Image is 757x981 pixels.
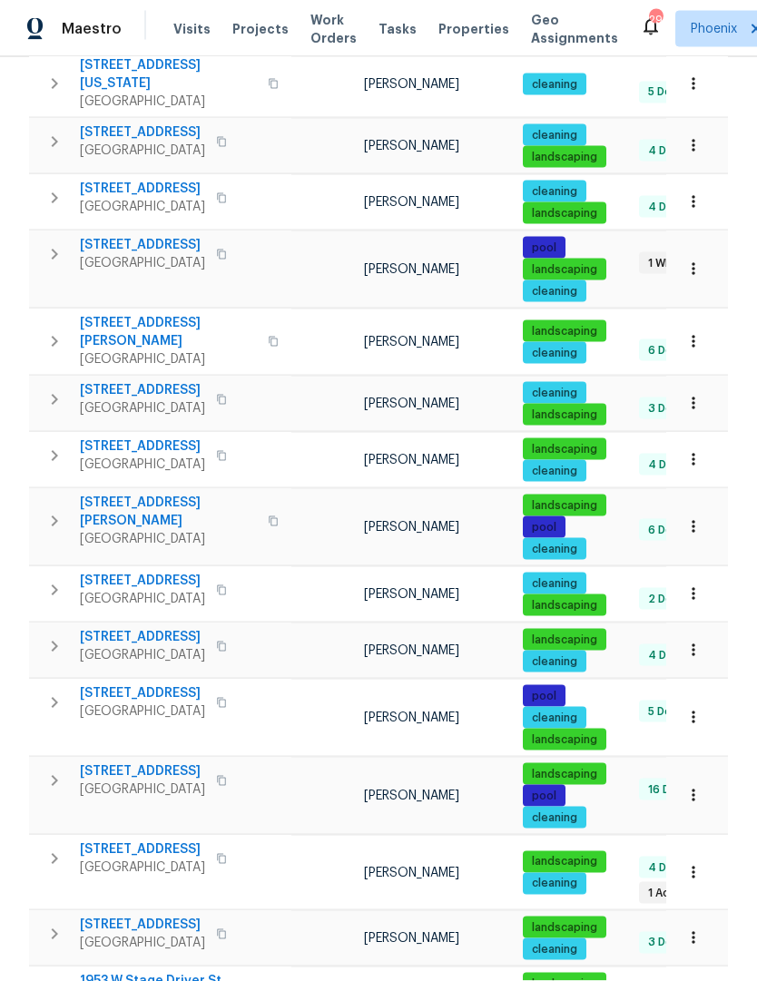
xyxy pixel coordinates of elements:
span: [STREET_ADDRESS] [80,382,205,400]
span: cleaning [525,542,585,557]
span: [GEOGRAPHIC_DATA] [80,255,205,273]
span: cleaning [525,128,585,143]
span: [PERSON_NAME] [364,78,459,91]
span: [PERSON_NAME] [364,790,459,802]
span: 3 Done [641,935,693,950]
span: [PERSON_NAME] [364,397,459,410]
span: 3 Done [641,401,693,417]
span: [PERSON_NAME] [364,521,459,534]
div: 29 [649,11,662,29]
span: cleaning [525,77,585,93]
span: 4 Done [641,200,694,215]
span: [GEOGRAPHIC_DATA] [80,351,257,369]
span: Phoenix [691,20,737,38]
span: [STREET_ADDRESS] [80,841,205,859]
span: 1 WIP [641,256,682,271]
span: [STREET_ADDRESS] [80,124,205,142]
span: landscaping [525,498,605,514]
span: 6 Done [641,523,693,538]
span: [GEOGRAPHIC_DATA] [80,531,257,549]
span: landscaping [525,324,605,339]
span: [GEOGRAPHIC_DATA] [80,400,205,418]
span: [PERSON_NAME] [364,454,459,466]
span: landscaping [525,920,605,936]
span: landscaping [525,262,605,278]
span: cleaning [525,184,585,200]
span: 5 Done [641,84,693,100]
span: [STREET_ADDRESS] [80,181,205,199]
span: pool [525,789,564,804]
span: Geo Assignments [531,11,618,47]
span: Maestro [62,20,122,38]
span: landscaping [525,732,605,748]
span: landscaping [525,150,605,165]
span: pool [525,240,564,256]
span: [STREET_ADDRESS] [80,917,205,935]
span: [PERSON_NAME] [364,336,459,348]
span: [GEOGRAPHIC_DATA] [80,781,205,800]
span: [GEOGRAPHIC_DATA] [80,591,205,609]
span: cleaning [525,284,585,299]
span: cleaning [525,346,585,361]
span: 4 Done [641,457,694,473]
span: 4 Done [641,143,694,159]
span: [STREET_ADDRESS][PERSON_NAME] [80,315,257,351]
span: [GEOGRAPHIC_DATA] [80,199,205,217]
span: [STREET_ADDRESS] [80,629,205,647]
span: cleaning [525,876,585,891]
span: pool [525,520,564,535]
span: Work Orders [310,11,357,47]
span: 5 Done [641,704,693,720]
span: 4 Done [641,860,694,876]
span: [PERSON_NAME] [364,644,459,657]
span: [GEOGRAPHIC_DATA] [80,859,205,878]
span: [STREET_ADDRESS] [80,685,205,703]
span: Tasks [378,23,417,35]
span: [PERSON_NAME] [364,588,459,601]
span: cleaning [525,711,585,726]
span: landscaping [525,633,605,648]
span: [PERSON_NAME] [364,196,459,209]
span: [GEOGRAPHIC_DATA] [80,456,205,475]
span: landscaping [525,854,605,869]
span: cleaning [525,576,585,592]
span: cleaning [525,810,585,826]
span: cleaning [525,386,585,401]
span: [PERSON_NAME] [364,932,459,945]
span: landscaping [525,206,605,221]
span: [STREET_ADDRESS][PERSON_NAME] [80,495,257,531]
span: pool [525,689,564,704]
span: [GEOGRAPHIC_DATA] [80,142,205,161]
span: Visits [173,20,211,38]
span: landscaping [525,598,605,613]
span: cleaning [525,942,585,957]
span: cleaning [525,464,585,479]
span: cleaning [525,654,585,670]
span: [GEOGRAPHIC_DATA] [80,935,205,953]
span: landscaping [525,767,605,782]
span: [PERSON_NAME] [364,140,459,152]
span: [GEOGRAPHIC_DATA] [80,647,205,665]
span: Properties [438,20,509,38]
span: [PERSON_NAME] [364,867,459,879]
span: 4 Done [641,648,694,663]
span: [STREET_ADDRESS] [80,763,205,781]
span: [STREET_ADDRESS] [80,573,205,591]
span: 16 Done [641,782,698,798]
span: [GEOGRAPHIC_DATA] [80,703,205,721]
span: 2 Done [641,592,693,607]
span: [STREET_ADDRESS][US_STATE] [80,57,257,93]
span: [STREET_ADDRESS] [80,438,205,456]
span: Projects [232,20,289,38]
span: landscaping [525,407,605,423]
span: [PERSON_NAME] [364,711,459,724]
span: landscaping [525,442,605,457]
span: [GEOGRAPHIC_DATA] [80,93,257,112]
span: [PERSON_NAME] [364,263,459,276]
span: 6 Done [641,343,693,358]
span: 1 Accepted [641,886,717,901]
span: [STREET_ADDRESS] [80,237,205,255]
